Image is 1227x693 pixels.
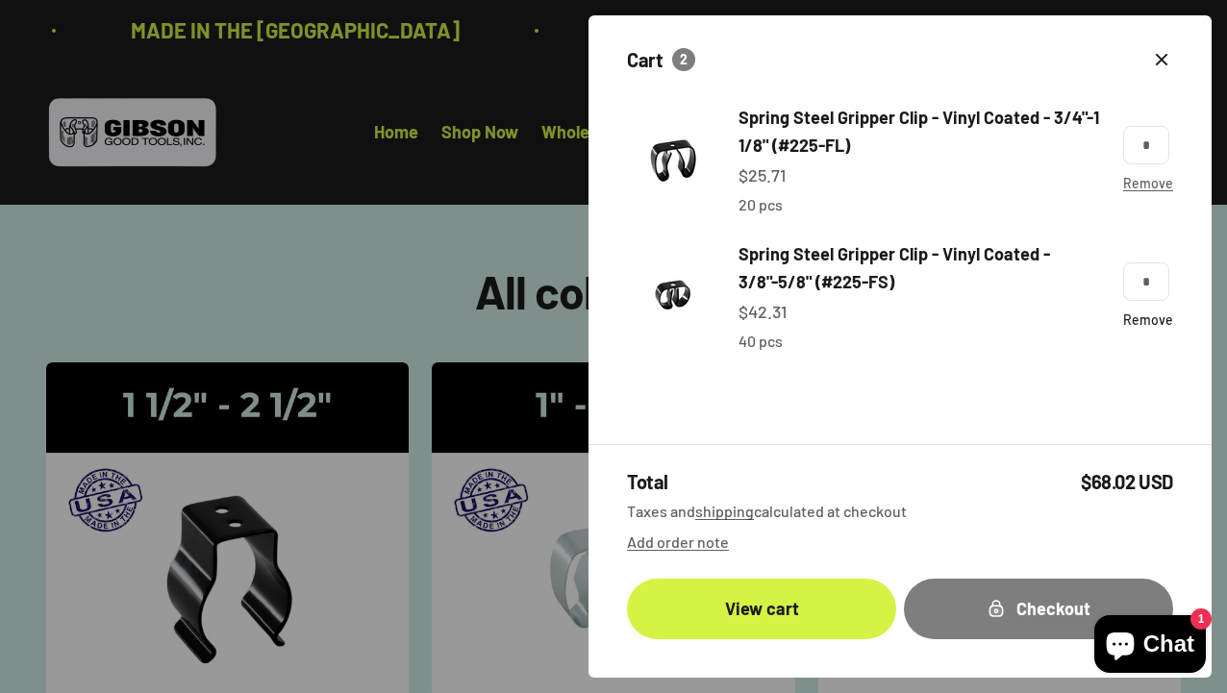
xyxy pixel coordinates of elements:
[627,528,729,556] button: Add order note
[739,298,787,326] sale-price: $42.31
[627,532,729,551] span: Add order note
[904,579,1173,639] button: Checkout
[739,240,1104,296] a: Spring Steel Gripper Clip - Vinyl Coated - 3/8"-5/8" (#225-FS)
[1123,126,1169,164] input: Change quantity
[627,114,719,207] img: Gripper clip, made & shipped from the USA!
[695,502,754,520] a: shipping
[1123,311,1173,328] a: Remove
[627,499,1173,524] p: Taxes and calculated at checkout
[739,161,786,189] sale-price: $25.71
[1081,468,1173,495] span: $68.02 USD
[739,329,783,354] p: 40 pcs
[739,243,1050,292] span: Spring Steel Gripper Clip - Vinyl Coated - 3/8"-5/8" (#225-FS)
[1123,262,1169,301] input: Change quantity
[627,579,896,639] a: View cart
[942,595,1135,623] div: Checkout
[739,192,783,217] p: 20 pcs
[627,468,668,495] span: Total
[627,46,663,73] p: Cart
[627,251,719,343] img: Gripper clip, made & shipped from the USA!
[1089,615,1212,678] inbox-online-store-chat: Shopify online store chat
[1123,175,1173,191] a: Remove
[739,107,1099,156] span: Spring Steel Gripper Clip - Vinyl Coated - 3/4"-1 1/8" (#225-FL)
[672,48,695,71] cart-count: 2
[739,104,1104,160] a: Spring Steel Gripper Clip - Vinyl Coated - 3/4"-1 1/8" (#225-FL)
